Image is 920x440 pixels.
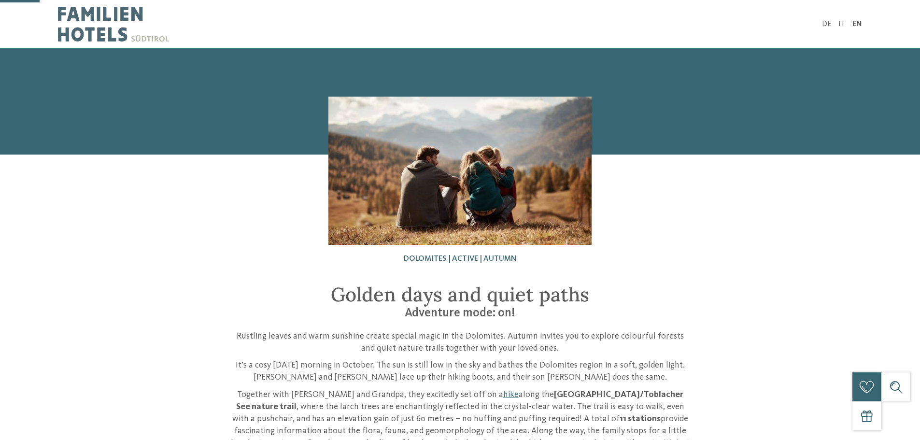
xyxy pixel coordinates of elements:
[503,390,519,399] a: hike
[405,307,515,319] span: Adventure mode: on!
[231,330,690,355] p: Rustling leaves and warm sunshine create special magic in the Dolomites. Autumn invites you to ex...
[620,414,661,423] strong: 11 stations
[852,20,862,28] a: EN
[331,282,589,307] span: Golden days and quiet paths
[838,20,845,28] a: IT
[404,255,516,263] span: Dolomites | Active | Autumn
[231,359,690,383] p: It’s a cosy [DATE] morning in October. The sun is still low in the sky and bathes the Dolomites r...
[236,390,683,411] strong: [GEOGRAPHIC_DATA]/Toblacher See nature trail
[822,20,831,28] a: DE
[328,97,592,245] img: Colourful, idyllic, peaceful hikes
